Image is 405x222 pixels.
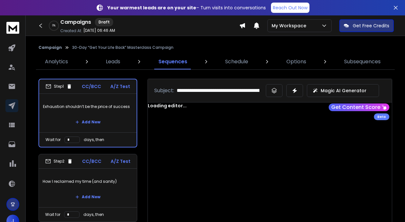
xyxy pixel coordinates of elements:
[45,58,68,66] p: Analytics
[107,4,196,11] strong: Your warmest leads are on your site
[38,45,62,50] button: Campaign
[321,87,367,94] p: Magic AI Generator
[221,54,252,69] a: Schedule
[353,22,389,29] p: Get Free Credits
[72,45,173,50] p: 30-Day “Get Your Life Back” Masterclass Campaign
[329,103,389,111] button: Get Content Score
[307,84,379,97] button: Magic AI Generator
[70,116,105,129] button: Add New
[45,212,60,217] p: Wait for
[272,22,309,29] p: My Workspace
[43,173,133,191] p: How I reclaimed my time (and sanity)
[60,28,82,33] p: Created At:
[52,24,55,28] p: 0 %
[344,58,381,66] p: Subsequences
[82,158,101,164] p: CC/BCC
[154,87,174,94] p: Subject:
[273,4,308,11] p: Reach Out Now
[6,22,19,34] img: logo
[38,154,137,222] li: Step2CC/BCCA/Z TestHow I reclaimed my time (and sanity)Add NewWait fordays, then
[106,58,120,66] p: Leads
[286,58,306,66] p: Options
[46,137,61,142] p: Wait for
[111,158,131,164] p: A/Z Test
[158,58,187,66] p: Sequences
[374,113,389,120] div: Beta
[41,54,72,69] a: Analytics
[271,3,309,13] a: Reach Out Now
[60,18,91,26] h1: Campaigns
[46,84,72,89] div: Step 1
[102,54,124,69] a: Leads
[43,98,133,116] p: Exhaustion shouldn’t be the price of success
[83,28,115,33] p: [DATE] 06:46 AM
[339,19,394,32] button: Get Free Credits
[107,4,266,11] p: – Turn visits into conversations
[70,191,105,203] button: Add New
[95,18,113,26] div: Draft
[155,54,191,69] a: Sequences
[225,58,248,66] p: Schedule
[283,54,310,69] a: Options
[45,158,73,164] div: Step 2
[110,83,130,90] p: A/Z Test
[84,137,104,142] p: days, then
[38,79,137,147] li: Step1CC/BCCA/Z TestExhaustion shouldn’t be the price of successAdd NewWait fordays, then
[82,83,101,90] p: CC/BCC
[83,212,104,217] p: days, then
[148,102,392,109] div: Loading editor...
[340,54,384,69] a: Subsequences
